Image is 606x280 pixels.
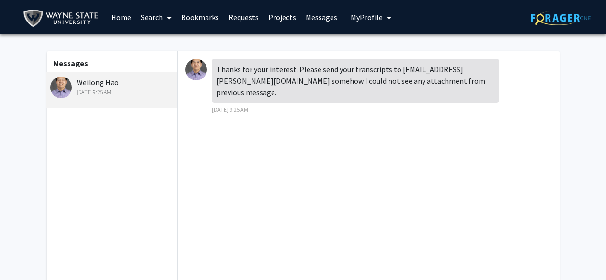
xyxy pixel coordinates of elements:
a: Search [136,0,176,34]
span: [DATE] 9:25 AM [212,106,248,113]
a: Home [106,0,136,34]
div: Thanks for your interest. Please send your transcripts to [EMAIL_ADDRESS][PERSON_NAME][DOMAIN_NAM... [212,59,499,103]
div: Weilong Hao [50,77,175,97]
span: My Profile [351,12,383,22]
iframe: Chat [7,237,41,273]
a: Bookmarks [176,0,224,34]
a: Messages [301,0,342,34]
b: Messages [53,58,88,68]
img: Wayne State University Logo [23,8,103,29]
img: Weilong Hao [185,59,207,80]
a: Projects [263,0,301,34]
div: [DATE] 9:25 AM [50,88,175,97]
img: Weilong Hao [50,77,72,98]
img: ForagerOne Logo [531,11,591,25]
a: Requests [224,0,263,34]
